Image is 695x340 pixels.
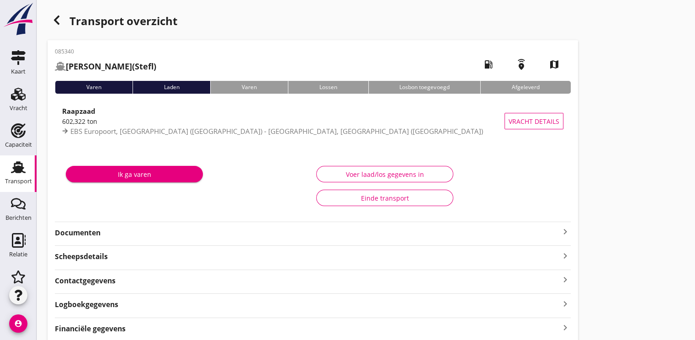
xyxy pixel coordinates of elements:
[48,11,578,33] div: Transport overzicht
[55,228,560,238] strong: Documenten
[55,81,133,94] div: Varen
[324,193,446,203] div: Einde transport
[480,81,571,94] div: Afgeleverd
[560,226,571,237] i: keyboard_arrow_right
[55,48,156,56] p: 085340
[210,81,288,94] div: Varen
[66,61,132,72] strong: [PERSON_NAME]
[55,251,108,262] strong: Scheepsdetails
[476,52,501,77] i: local_gas_station
[133,81,211,94] div: Laden
[10,105,27,111] div: Vracht
[73,170,196,179] div: Ik ga varen
[9,314,27,333] i: account_circle
[9,251,27,257] div: Relatie
[2,2,35,36] img: logo-small.a267ee39.svg
[5,178,32,184] div: Transport
[55,324,126,334] strong: Financiële gegevens
[560,297,571,310] i: keyboard_arrow_right
[509,117,559,126] span: Vracht details
[62,117,504,126] div: 602,322 ton
[5,142,32,148] div: Capaciteit
[541,52,567,77] i: map
[560,322,571,334] i: keyboard_arrow_right
[55,60,156,73] h2: (Stefl)
[5,215,32,221] div: Berichten
[11,69,26,74] div: Kaart
[66,166,203,182] button: Ik ga varen
[62,106,95,116] strong: Raapzaad
[560,274,571,286] i: keyboard_arrow_right
[509,52,534,77] i: emergency_share
[324,170,446,179] div: Voer laad/los gegevens in
[70,127,483,136] span: EBS Europoort, [GEOGRAPHIC_DATA] ([GEOGRAPHIC_DATA]) - [GEOGRAPHIC_DATA], [GEOGRAPHIC_DATA] ([GEO...
[504,113,563,129] button: Vracht details
[316,190,453,206] button: Einde transport
[316,166,453,182] button: Voer laad/los gegevens in
[55,299,118,310] strong: Logboekgegevens
[368,81,481,94] div: Losbon toegevoegd
[55,276,116,286] strong: Contactgegevens
[55,101,571,141] a: Raapzaad602,322 tonEBS Europoort, [GEOGRAPHIC_DATA] ([GEOGRAPHIC_DATA]) - [GEOGRAPHIC_DATA], [GEO...
[288,81,368,94] div: Lossen
[560,250,571,262] i: keyboard_arrow_right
